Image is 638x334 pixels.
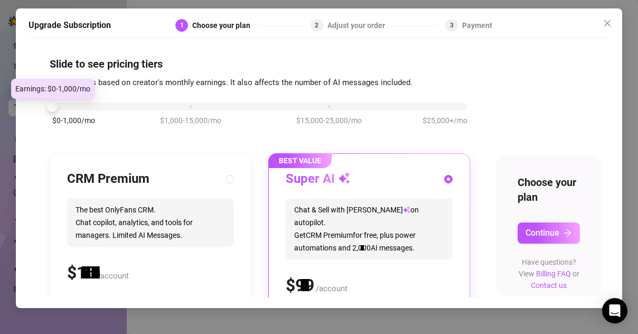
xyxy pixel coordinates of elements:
span: $0-1,000/mo [52,115,95,126]
span: close [603,19,612,27]
span: $1,000-15,000/mo [160,115,221,126]
h4: Slide to see pricing tiers [50,57,588,71]
a: Billing FAQ [536,270,571,278]
div: Earnings: $0-1,000/mo [11,79,95,99]
span: /account [316,284,348,293]
h3: Super AI [286,171,351,188]
div: Open Intercom Messenger [602,298,627,323]
span: $ [67,263,96,283]
div: Payment [462,19,492,32]
span: $25,000+/mo [423,115,467,126]
span: Our pricing is based on creator's monthly earnings. It also affects the number of AI messages inc... [50,78,412,87]
span: arrow-right [564,229,572,237]
button: Continuearrow-right [518,222,580,244]
div: Adjust your order [327,19,391,32]
span: 1 [180,22,184,29]
h4: Choose your plan [518,175,580,205]
span: 3 [450,22,454,29]
div: Choose your plan [192,19,257,32]
span: The best OnlyFans CRM. Chat copilot, analytics, and tools for managers. Limited AI Messages. [67,198,234,247]
span: Close [599,19,616,27]
h3: CRM Premium [67,171,149,188]
span: $ [286,275,314,295]
h5: Upgrade Subscription [29,19,111,32]
span: Chat & Sell with [PERSON_NAME] on autopilot. Get CRM Premium for free, plus power automations and... [286,198,453,259]
button: Close [599,15,616,32]
span: Have questions? View or [519,258,579,290]
span: Continue [526,228,559,238]
span: 2 [315,22,318,29]
span: /account [97,271,129,281]
span: BEST VALUE [268,153,332,168]
span: $15,000-25,000/mo [296,115,362,126]
a: Contact us [531,281,567,290]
